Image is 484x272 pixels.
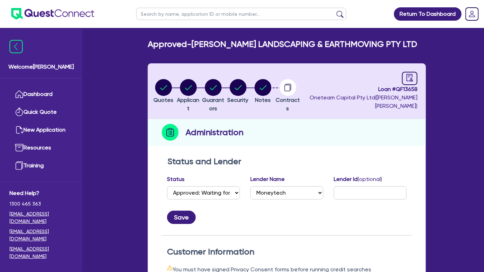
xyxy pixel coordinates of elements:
[254,79,272,105] button: Notes
[9,103,73,121] a: Quick Quote
[9,189,73,197] span: Need Help?
[167,211,196,224] button: Save
[153,97,173,103] span: Quotes
[186,126,243,139] h2: Administration
[177,97,200,112] span: Applicant
[176,79,201,113] button: Applicant
[9,210,73,225] a: [EMAIL_ADDRESS][DOMAIN_NAME]
[406,74,414,82] span: audit
[228,97,249,103] span: Security
[15,108,23,116] img: quick-quote
[15,161,23,170] img: training
[402,72,417,85] a: audit
[167,156,406,167] h2: Status and Lender
[9,200,73,208] span: 1300 465 363
[463,5,481,23] a: Dropdown toggle
[201,79,226,113] button: Guarantors
[9,245,73,260] a: [EMAIL_ADDRESS][DOMAIN_NAME]
[276,97,300,112] span: Contracts
[227,79,249,105] button: Security
[148,39,417,49] h2: Approved - [PERSON_NAME] LANDSCAPING & EARTHMOVING PTY LTD
[167,265,173,271] span: warning
[334,175,382,183] label: Lender Id
[136,8,346,20] input: Search by name, application ID or mobile number...
[358,176,382,182] span: (optional)
[153,79,174,105] button: Quotes
[15,126,23,134] img: new-application
[310,94,417,109] span: Oneteam Capital Pty Ltd ( [PERSON_NAME] [PERSON_NAME] )
[167,175,185,183] label: Status
[394,7,462,21] a: Return To Dashboard
[9,85,73,103] a: Dashboard
[8,63,74,71] span: Welcome [PERSON_NAME]
[15,144,23,152] img: resources
[250,175,285,183] label: Lender Name
[9,139,73,157] a: Resources
[302,85,417,93] span: Loan # QF13658
[9,157,73,175] a: Training
[9,121,73,139] a: New Application
[9,228,73,243] a: [EMAIL_ADDRESS][DOMAIN_NAME]
[11,8,94,20] img: quest-connect-logo-blue
[202,97,224,112] span: Guarantors
[167,247,407,257] h2: Customer Information
[255,97,271,103] span: Notes
[9,40,23,53] img: icon-menu-close
[275,79,300,113] button: Contracts
[162,124,179,141] img: step-icon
